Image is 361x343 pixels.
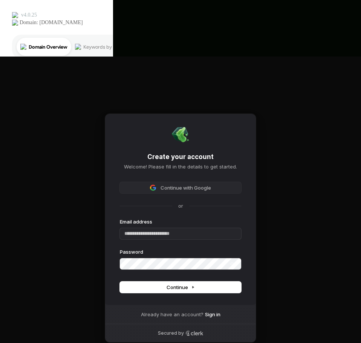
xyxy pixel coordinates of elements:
[75,44,81,50] img: tab_keywords_by_traffic_grey.svg
[83,44,127,49] div: Keywords by Traffic
[20,44,26,50] img: tab_domain_overview_orange.svg
[12,20,18,26] img: website_grey.svg
[21,12,37,18] div: v 4.0.25
[12,12,18,18] img: logo_orange.svg
[158,330,184,336] p: Secured by
[205,311,220,318] a: Sign in
[167,284,195,291] span: Continue
[120,163,241,170] p: Welcome! Please fill in the details to get started.
[185,331,203,336] a: Clerk logo
[120,282,241,293] button: Continue
[150,185,156,191] img: Sign in with Google
[171,126,190,144] img: Jello SEO
[161,184,211,191] span: Continue with Google
[29,44,67,49] div: Domain Overview
[120,153,241,162] h1: Create your account
[120,218,152,225] label: Email address
[20,20,83,26] div: Domain: [DOMAIN_NAME]
[178,202,183,209] p: or
[141,311,203,318] span: Already have an account?
[120,248,143,255] label: Password
[225,259,240,268] button: Show password
[120,182,241,193] button: Sign in with GoogleContinue with Google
